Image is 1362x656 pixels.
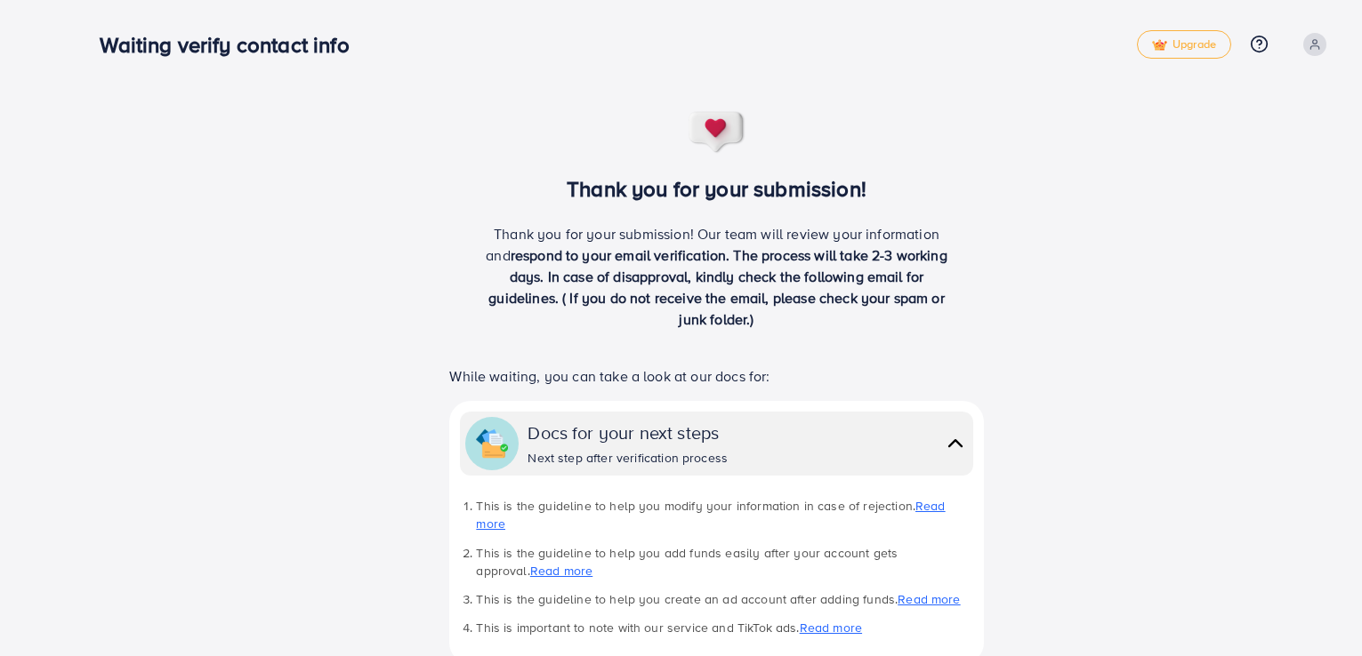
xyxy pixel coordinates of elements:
[488,245,947,329] span: respond to your email verification. The process will take 2-3 working days. In case of disapprova...
[476,544,972,580] li: This is the guideline to help you add funds easily after your account gets approval.
[420,176,1013,202] h3: Thank you for your submission!
[898,590,960,608] a: Read more
[480,223,955,330] p: Thank you for your submission! Our team will review your information and
[476,428,508,460] img: collapse
[530,562,592,580] a: Read more
[476,590,972,608] li: This is the guideline to help you create an ad account after adding funds.
[476,497,972,533] li: This is the guideline to help you modify your information in case of rejection.
[528,420,728,445] div: Docs for your next steps
[476,497,945,532] a: Read more
[476,619,972,636] li: This is important to note with our service and TikTok ads.
[1152,39,1167,52] img: tick
[528,449,728,467] div: Next step after verification process
[800,619,862,636] a: Read more
[688,110,746,155] img: success
[100,32,363,58] h3: Waiting verify contact info
[1152,38,1216,52] span: Upgrade
[943,430,968,456] img: collapse
[449,365,983,387] p: While waiting, you can take a look at our docs for:
[1137,30,1231,59] a: tickUpgrade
